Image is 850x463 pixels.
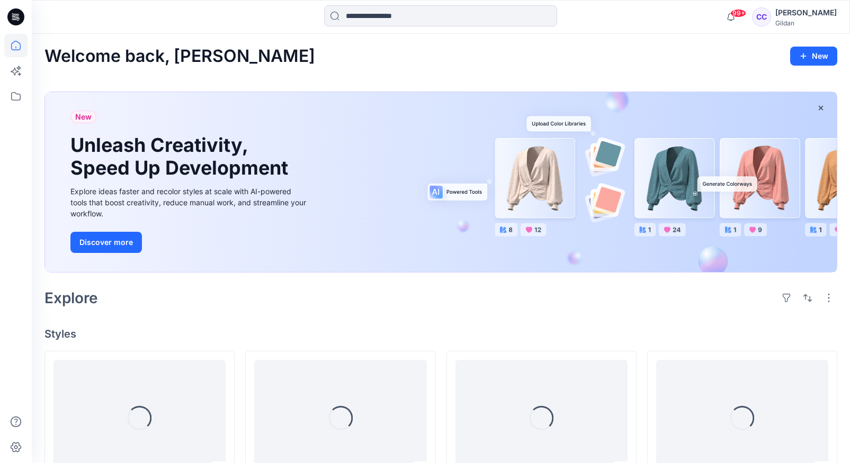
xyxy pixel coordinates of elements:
div: [PERSON_NAME] [775,6,837,19]
div: Explore ideas faster and recolor styles at scale with AI-powered tools that boost creativity, red... [70,186,309,219]
h4: Styles [44,328,837,340]
a: Discover more [70,232,309,253]
h2: Explore [44,289,98,306]
div: CC [752,7,771,26]
span: New [75,111,92,123]
h1: Unleash Creativity, Speed Up Development [70,134,293,179]
span: 99+ [730,9,746,17]
button: Discover more [70,232,142,253]
h2: Welcome back, [PERSON_NAME] [44,47,315,66]
button: New [790,47,837,66]
div: Gildan [775,19,837,27]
